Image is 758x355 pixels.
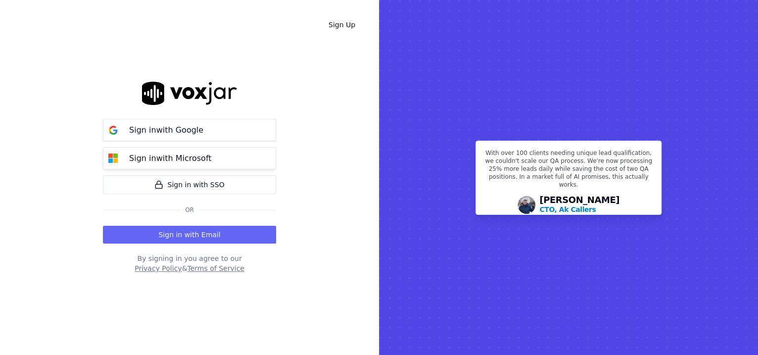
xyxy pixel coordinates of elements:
[518,196,535,214] img: Avatar
[321,16,363,34] a: Sign Up
[539,204,596,214] p: CTO, Ak Callers
[103,254,276,273] div: By signing in you agree to our &
[129,124,203,136] p: Sign in with Google
[103,175,276,194] a: Sign in with SSO
[482,149,655,193] p: With over 100 clients needing unique lead qualification, we couldn't scale our QA process. We're ...
[103,149,123,168] img: microsoft Sign in button
[539,196,619,214] div: [PERSON_NAME]
[187,263,244,273] button: Terms of Service
[103,226,276,244] button: Sign in with Email
[135,263,182,273] button: Privacy Policy
[103,120,123,140] img: google Sign in button
[181,206,198,214] span: Or
[129,152,211,164] p: Sign in with Microsoft
[103,147,276,169] button: Sign inwith Microsoft
[103,119,276,141] button: Sign inwith Google
[142,82,237,105] img: logo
